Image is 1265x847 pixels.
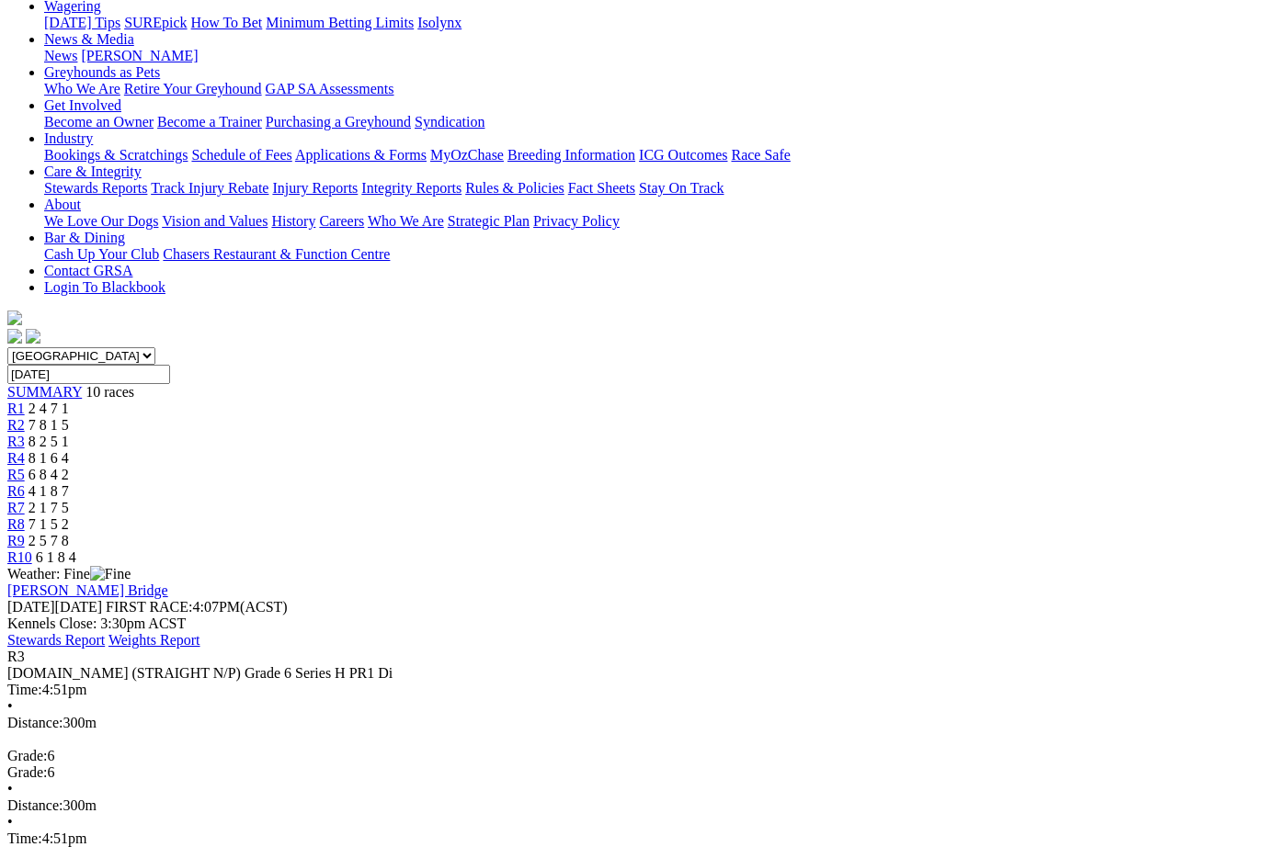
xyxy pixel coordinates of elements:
a: Minimum Betting Limits [266,15,414,30]
a: Contact GRSA [44,263,132,278]
a: Stay On Track [639,180,724,196]
a: SUREpick [124,15,187,30]
div: 6 [7,764,1258,781]
a: Login To Blackbook [44,279,165,295]
span: [DATE] [7,599,102,615]
a: Stewards Reports [44,180,147,196]
span: 6 8 4 2 [28,467,69,482]
a: Bar & Dining [44,230,125,245]
span: Time: [7,682,42,697]
a: R7 [7,500,25,515]
a: R5 [7,467,25,482]
a: Breeding Information [507,147,635,163]
a: Get Involved [44,97,121,113]
a: Track Injury Rebate [151,180,268,196]
a: Stewards Report [7,632,105,648]
a: R3 [7,434,25,449]
a: [PERSON_NAME] Bridge [7,582,168,598]
span: [DATE] [7,599,55,615]
span: Grade: [7,764,48,780]
div: Kennels Close: 3:30pm ACST [7,615,1258,632]
span: 7 1 5 2 [28,516,69,532]
a: Weights Report [108,632,200,648]
div: Care & Integrity [44,180,1258,197]
a: History [271,213,315,229]
span: 7 8 1 5 [28,417,69,433]
span: • [7,814,13,830]
div: 300m [7,797,1258,814]
a: ICG Outcomes [639,147,727,163]
a: Careers [319,213,364,229]
div: 300m [7,715,1258,731]
span: R9 [7,533,25,548]
a: Strategic Plan [448,213,530,229]
div: About [44,213,1258,230]
span: Time: [7,830,42,846]
a: [DATE] Tips [44,15,120,30]
a: Retire Your Greyhound [124,81,262,96]
a: R2 [7,417,25,433]
span: 2 1 7 5 [28,500,69,515]
span: 8 2 5 1 [28,434,69,449]
a: Greyhounds as Pets [44,64,160,80]
a: Applications & Forms [295,147,427,163]
span: Grade: [7,748,48,763]
a: SUMMARY [7,384,82,400]
a: Injury Reports [272,180,358,196]
a: Vision and Values [162,213,268,229]
a: Bookings & Scratchings [44,147,188,163]
span: Weather: Fine [7,566,131,582]
img: twitter.svg [26,329,40,344]
span: FIRST RACE: [106,599,192,615]
a: Race Safe [731,147,790,163]
span: 2 5 7 8 [28,533,69,548]
a: Fact Sheets [568,180,635,196]
a: R8 [7,516,25,532]
a: About [44,197,81,212]
a: R4 [7,450,25,466]
a: R6 [7,483,25,499]
a: Syndication [415,114,484,130]
a: MyOzChase [430,147,504,163]
span: R10 [7,549,32,565]
div: 4:51pm [7,830,1258,847]
div: Greyhounds as Pets [44,81,1258,97]
div: News & Media [44,48,1258,64]
a: Isolynx [417,15,462,30]
div: Industry [44,147,1258,164]
a: Who We Are [44,81,120,96]
span: R3 [7,649,25,664]
a: Chasers Restaurant & Function Centre [163,246,390,262]
span: 8 1 6 4 [28,450,69,466]
a: Purchasing a Greyhound [266,114,411,130]
a: Schedule of Fees [191,147,291,163]
img: logo-grsa-white.png [7,311,22,325]
div: Bar & Dining [44,246,1258,263]
img: facebook.svg [7,329,22,344]
a: Care & Integrity [44,164,142,179]
a: Rules & Policies [465,180,564,196]
a: R1 [7,401,25,416]
a: [PERSON_NAME] [81,48,198,63]
input: Select date [7,365,170,384]
span: 2 4 7 1 [28,401,69,416]
a: Integrity Reports [361,180,462,196]
div: 4:51pm [7,682,1258,698]
img: Fine [90,566,131,582]
span: • [7,781,13,796]
a: Become a Trainer [157,114,262,130]
span: 10 races [85,384,134,400]
span: 4 1 8 7 [28,483,69,499]
div: Get Involved [44,114,1258,130]
span: 6 1 8 4 [36,549,76,565]
span: • [7,698,13,714]
span: 4:07PM(ACST) [106,599,288,615]
a: Industry [44,130,93,146]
